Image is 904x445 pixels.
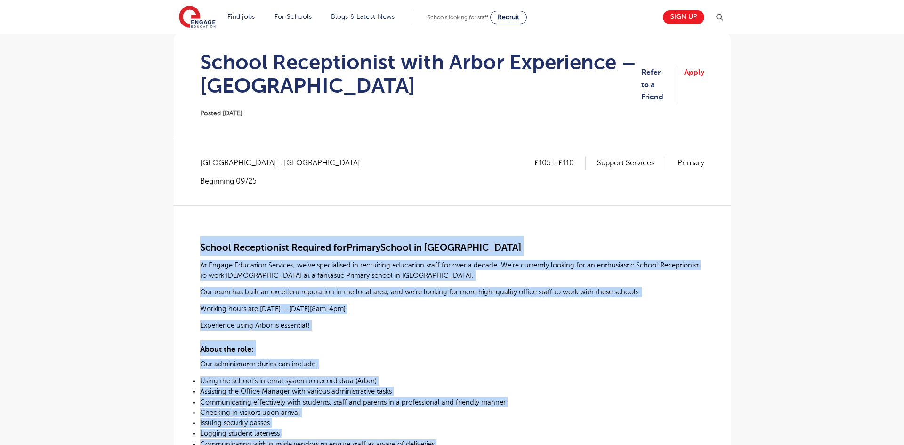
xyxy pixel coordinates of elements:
span: About the role: [200,345,254,354]
span: Our administrator duties can include: [200,360,317,368]
span: Issuing security passes [200,419,270,427]
p: £105 - £110 [534,157,586,169]
a: Sign up [663,10,704,24]
a: For Schools [274,13,312,20]
span: Checking in visitors upon arrival [200,409,300,416]
span: Primary [347,242,380,253]
span: Our team has built an excellent reputation in the local area, and we’re looking for more high-qua... [200,288,640,296]
span: Experience using Arbor is essential! [200,322,310,329]
p: Support Services [597,157,666,169]
a: Apply [684,66,704,104]
span: School in [GEOGRAPHIC_DATA] [380,242,521,253]
span: Assisting the Office Manager with various administrative tasks [200,388,392,395]
h1: School Receptionist with Arbor Experience – [GEOGRAPHIC_DATA] [200,50,642,97]
img: Engage Education [179,6,216,29]
span: At Engage Education Services, we’ve specialised in recruiting education staff for over a decade. ... [200,261,699,279]
a: Recruit [490,11,527,24]
span: Working hours are [DATE] – [DATE] [200,305,310,313]
span: School Receptionist Required for [200,242,347,253]
span: Schools looking for staff [428,14,488,21]
p: Primary [678,157,704,169]
span: [GEOGRAPHIC_DATA] - [GEOGRAPHIC_DATA] [200,157,370,169]
span: Posted [DATE] [200,110,242,117]
a: Find jobs [227,13,255,20]
a: Refer to a Friend [641,66,678,104]
p: Beginning 09/25 [200,176,370,186]
a: Blogs & Latest News [331,13,395,20]
span: Recruit [498,14,519,21]
span: [8am-4pm] [310,305,346,313]
span: Using the school’s internal system to record data (Arbor) [200,377,377,385]
span: Logging student lateness [200,429,280,437]
span: Communicating effectively with students, staff and parents in a professional and friendly manner [200,398,506,406]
